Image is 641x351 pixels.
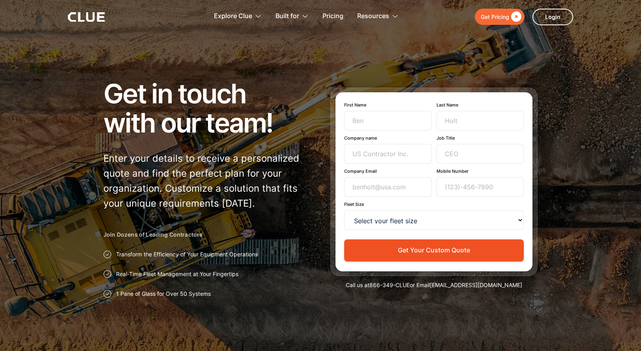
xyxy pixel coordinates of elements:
label: Company name [344,135,432,141]
div: Resources [357,4,399,29]
input: (123)-456-7890 [437,177,524,197]
div: Built for [276,4,309,29]
a: Login [532,9,573,25]
img: Approval checkmark icon [103,270,111,278]
p: Enter your details to receive a personalized quote and find the perfect plan for your organizatio... [103,151,311,211]
a: Pricing [322,4,343,29]
a: Get Pricing [475,9,525,25]
p: Transform the Efficiency of Your Equipment Operations [116,250,258,258]
label: First Name [344,102,432,108]
img: Approval checkmark icon [103,290,111,298]
label: Fleet Size [344,202,524,207]
div: Explore Clue [214,4,252,29]
p: Real-Time Fleet Management at Your Fingertips [116,270,238,278]
h2: Join Dozens of Leading Contractors [103,231,311,239]
img: Approval checkmark icon [103,250,111,258]
input: US Contractor Inc. [344,144,432,164]
input: benholt@usa.com [344,177,432,197]
label: Last Name [437,102,524,108]
label: Company Email [344,168,432,174]
p: 1 Pane of Glass for Over 50 Systems [116,290,211,298]
div: Get Pricing [481,12,509,22]
div: Call us at or Email [330,281,538,289]
div: Explore Clue [214,4,262,29]
div: Resources [357,4,389,29]
h1: Get in touch with our team! [103,79,311,137]
div: Built for [276,4,299,29]
label: Job Title [437,135,524,141]
input: Holt [437,111,524,131]
button: Get Your Custom Quote [344,239,524,261]
label: Mobile Number [437,168,524,174]
a: 866-349-CLUE [369,282,410,288]
a: [EMAIL_ADDRESS][DOMAIN_NAME] [430,282,522,288]
div:  [509,12,521,22]
input: Ben [344,111,432,131]
input: CEO [437,144,524,164]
